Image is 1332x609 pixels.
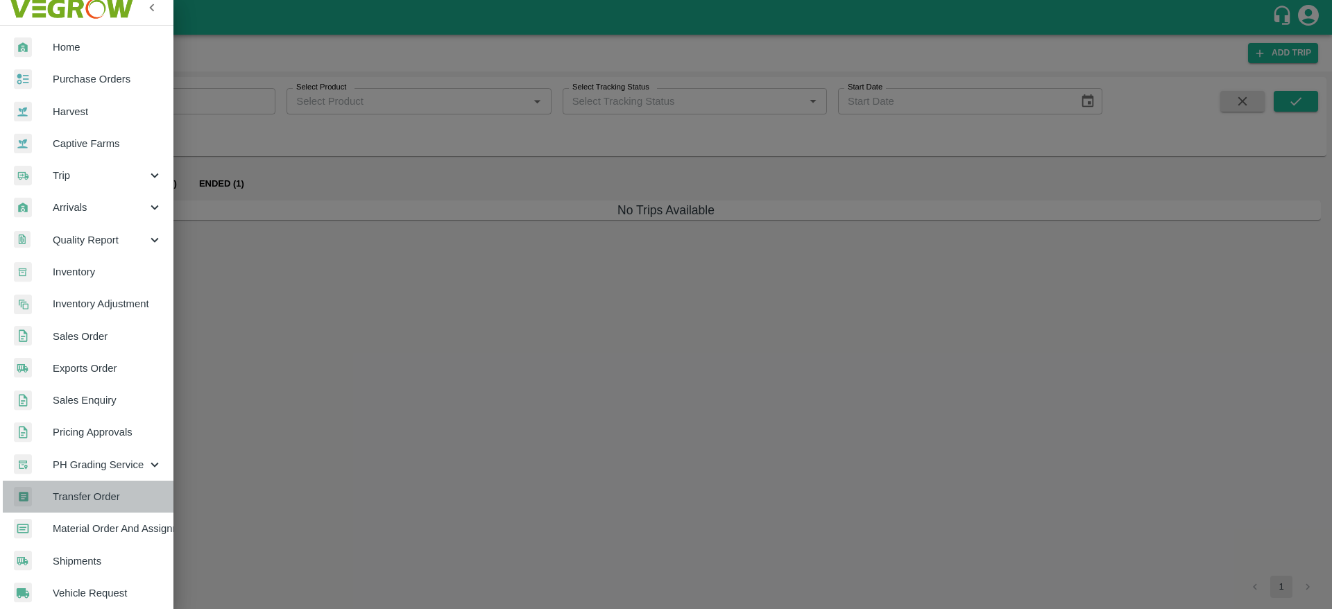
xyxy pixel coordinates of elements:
[53,40,162,55] span: Home
[14,294,32,314] img: inventory
[53,554,162,569] span: Shipments
[53,264,162,280] span: Inventory
[14,391,32,411] img: sales
[14,198,32,218] img: whArrival
[14,422,32,443] img: sales
[53,136,162,151] span: Captive Farms
[53,585,162,601] span: Vehicle Request
[14,133,32,154] img: harvest
[53,232,147,248] span: Quality Report
[53,104,162,119] span: Harvest
[53,71,162,87] span: Purchase Orders
[14,101,32,122] img: harvest
[53,296,162,311] span: Inventory Adjustment
[53,200,147,215] span: Arrivals
[53,168,147,183] span: Trip
[14,358,32,378] img: shipments
[14,583,32,603] img: vehicle
[14,487,32,507] img: whTransfer
[53,361,162,376] span: Exports Order
[53,457,147,472] span: PH Grading Service
[53,393,162,408] span: Sales Enquiry
[53,329,162,344] span: Sales Order
[14,69,32,89] img: reciept
[14,262,32,282] img: whInventory
[14,454,32,474] img: whTracker
[14,231,31,248] img: qualityReport
[14,551,32,571] img: shipments
[14,37,32,58] img: whArrival
[14,166,32,186] img: delivery
[53,521,162,536] span: Material Order And Assignment
[14,326,32,346] img: sales
[14,519,32,539] img: centralMaterial
[53,489,162,504] span: Transfer Order
[53,424,162,440] span: Pricing Approvals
